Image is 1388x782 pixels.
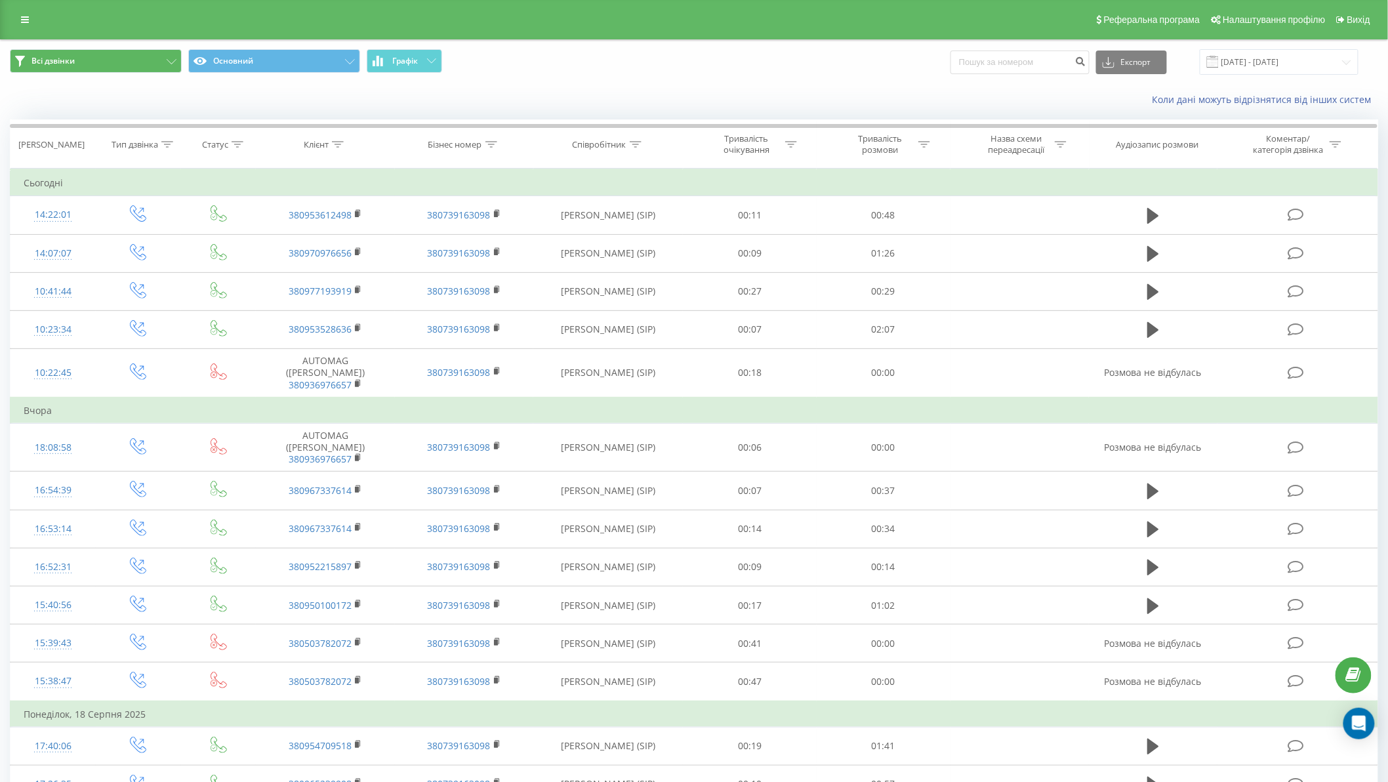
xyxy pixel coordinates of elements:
td: [PERSON_NAME] (SIP) [533,625,683,663]
td: 01:02 [817,586,950,625]
div: Open Intercom Messenger [1343,708,1375,739]
div: Тривалість очікування [712,133,782,155]
input: Пошук за номером [950,51,1090,74]
div: 18:08:58 [24,435,83,461]
a: 380953612498 [289,209,352,221]
a: 380739163098 [428,209,491,221]
div: 16:52:31 [24,554,83,580]
td: 00:09 [683,548,817,586]
td: 00:14 [683,510,817,548]
td: 00:07 [683,310,817,348]
td: 00:00 [817,625,950,663]
td: 00:07 [683,472,817,510]
a: 380739163098 [428,560,491,573]
div: Статус [202,139,228,150]
td: 01:41 [817,727,950,765]
td: [PERSON_NAME] (SIP) [533,586,683,625]
div: Тривалість розмови [845,133,915,155]
div: Бізнес номер [428,139,482,150]
div: 15:38:47 [24,669,83,694]
a: 380950100172 [289,599,352,611]
button: Експорт [1096,51,1167,74]
td: [PERSON_NAME] (SIP) [533,472,683,510]
td: 00:29 [817,272,950,310]
div: 16:53:14 [24,516,83,542]
td: 01:26 [817,234,950,272]
a: 380967337614 [289,522,352,535]
td: 00:00 [817,663,950,701]
div: 17:40:06 [24,733,83,759]
a: 380936976657 [289,453,352,465]
td: 02:07 [817,310,950,348]
td: [PERSON_NAME] (SIP) [533,234,683,272]
a: 380952215897 [289,560,352,573]
span: Розмова не відбулась [1105,441,1202,453]
td: 00:00 [817,349,950,398]
td: [PERSON_NAME] (SIP) [533,548,683,586]
button: Основний [188,49,360,73]
div: Співробітник [573,139,626,150]
td: 00:48 [817,196,950,234]
td: AUTOMAG ([PERSON_NAME]) [256,423,395,472]
td: 00:09 [683,234,817,272]
td: [PERSON_NAME] (SIP) [533,349,683,398]
td: Сьогодні [10,170,1378,196]
a: 380739163098 [428,675,491,688]
div: 15:40:56 [24,592,83,618]
div: 10:23:34 [24,317,83,342]
a: 380970976656 [289,247,352,259]
a: 380739163098 [428,323,491,335]
td: [PERSON_NAME] (SIP) [533,510,683,548]
span: Розмова не відбулась [1105,637,1202,649]
td: 00:06 [683,423,817,472]
a: 380936976657 [289,379,352,391]
td: 00:11 [683,196,817,234]
td: [PERSON_NAME] (SIP) [533,727,683,765]
a: 380739163098 [428,285,491,297]
td: 00:18 [683,349,817,398]
a: 380739163098 [428,441,491,453]
a: 380977193919 [289,285,352,297]
a: 380739163098 [428,522,491,535]
span: Розмова не відбулась [1105,366,1202,379]
td: [PERSON_NAME] (SIP) [533,423,683,472]
a: 380953528636 [289,323,352,335]
div: Аудіозапис розмови [1116,139,1199,150]
span: Вихід [1347,14,1370,25]
div: 14:22:01 [24,202,83,228]
a: 380739163098 [428,366,491,379]
td: 00:47 [683,663,817,701]
div: 14:07:07 [24,241,83,266]
td: [PERSON_NAME] (SIP) [533,310,683,348]
span: Графік [392,56,418,66]
a: Коли дані можуть відрізнятися вiд інших систем [1153,93,1378,106]
td: Вчора [10,398,1378,424]
td: 00:19 [683,727,817,765]
td: 00:41 [683,625,817,663]
span: Всі дзвінки [31,56,75,66]
td: Понеділок, 18 Серпня 2025 [10,701,1378,728]
td: 00:27 [683,272,817,310]
td: [PERSON_NAME] (SIP) [533,196,683,234]
span: Налаштування профілю [1223,14,1325,25]
td: 00:34 [817,510,950,548]
a: 380503782072 [289,675,352,688]
td: [PERSON_NAME] (SIP) [533,272,683,310]
a: 380739163098 [428,484,491,497]
a: 380739163098 [428,599,491,611]
button: Графік [367,49,442,73]
span: Реферальна програма [1104,14,1200,25]
div: 16:54:39 [24,478,83,503]
td: 00:37 [817,472,950,510]
a: 380739163098 [428,739,491,752]
div: Клієнт [304,139,329,150]
button: Всі дзвінки [10,49,182,73]
td: [PERSON_NAME] (SIP) [533,663,683,701]
div: Коментар/категорія дзвінка [1250,133,1326,155]
a: 380954709518 [289,739,352,752]
div: 10:41:44 [24,279,83,304]
td: 00:00 [817,423,950,472]
span: Розмова не відбулась [1105,675,1202,688]
div: 10:22:45 [24,360,83,386]
a: 380503782072 [289,637,352,649]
